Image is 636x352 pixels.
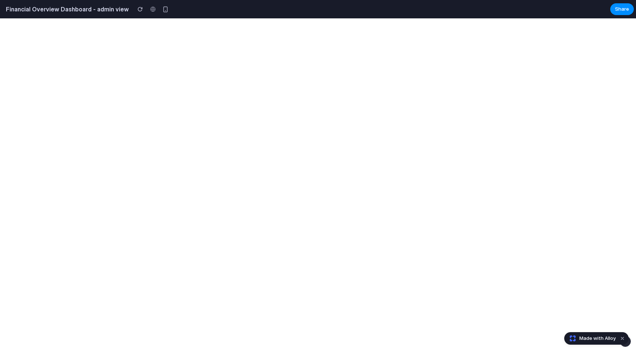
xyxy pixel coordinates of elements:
[565,335,616,342] a: Made with Alloy
[615,6,629,13] span: Share
[618,334,627,343] button: Dismiss watermark
[610,3,634,15] button: Share
[3,5,129,14] h2: Financial Overview Dashboard - admin view
[579,335,616,342] span: Made with Alloy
